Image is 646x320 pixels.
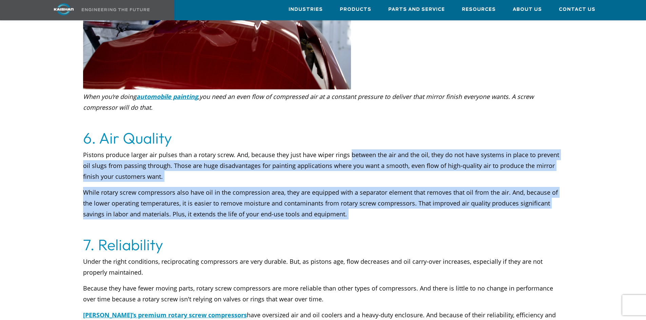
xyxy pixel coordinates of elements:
span: Parts and Service [388,6,445,14]
a: Products [340,0,371,19]
p: Under the right conditions, reciprocating compressors are very durable. But, as pistons age, flow... [83,256,563,278]
img: kaishan logo [38,3,89,15]
a: [PERSON_NAME]’s premium rotary screw compressors [83,311,247,319]
img: Engineering the future [82,8,150,11]
h2: 7. Reliability [83,235,563,254]
span: Industries [289,6,323,14]
span: Contact Us [559,6,595,14]
span: Resources [462,6,496,14]
a: About Us [513,0,542,19]
span: About Us [513,6,542,14]
a: Contact Us [559,0,595,19]
p: Because they have fewer moving parts, rotary screw compressors are more reliable than other types... [83,283,563,304]
em: you need an even flow of compressed air at a constant pressure to deliver that mirror finish ever... [83,92,534,111]
h2: 6. Air Quality [83,129,563,148]
p: While rotary screw compressors also have oil in the compression area, they are equipped with a se... [83,187,563,219]
a: Industries [289,0,323,19]
a: automobile painting [136,92,198,101]
span: Products [340,6,371,14]
a: Resources [462,0,496,19]
p: Pistons produce larger air pulses than a rotary screw. And, because they just have wiper rings be... [83,149,563,182]
em: When you’re doing , [83,92,199,101]
a: Parts and Service [388,0,445,19]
